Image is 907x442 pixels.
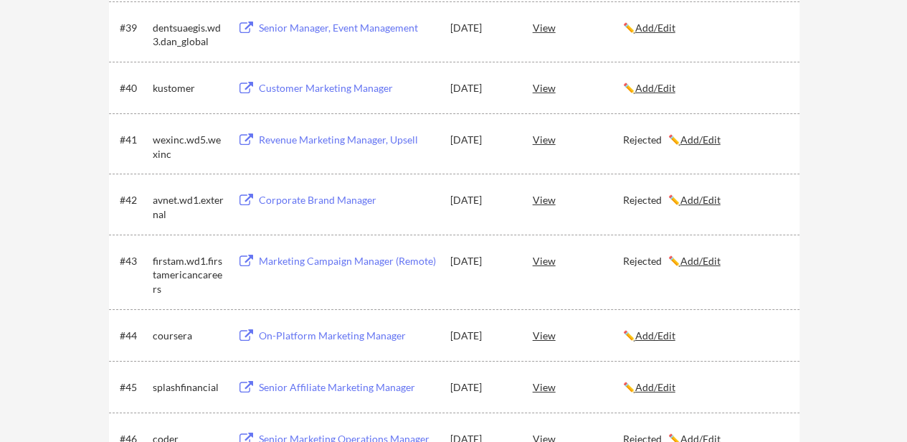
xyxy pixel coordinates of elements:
[623,133,787,147] div: Rejected ✏️
[533,322,623,348] div: View
[533,14,623,40] div: View
[120,380,148,395] div: #45
[533,374,623,400] div: View
[635,22,675,34] u: Add/Edit
[450,21,513,35] div: [DATE]
[153,329,224,343] div: coursera
[450,81,513,95] div: [DATE]
[450,380,513,395] div: [DATE]
[153,380,224,395] div: splashfinancial
[259,193,437,207] div: Corporate Brand Manager
[533,248,623,273] div: View
[259,21,437,35] div: Senior Manager, Event Management
[623,329,787,343] div: ✏️
[680,133,721,146] u: Add/Edit
[680,255,721,267] u: Add/Edit
[120,133,148,147] div: #41
[533,187,623,212] div: View
[623,380,787,395] div: ✏️
[450,254,513,268] div: [DATE]
[450,193,513,207] div: [DATE]
[259,380,437,395] div: Senior Affiliate Marketing Manager
[680,194,721,206] u: Add/Edit
[120,254,148,268] div: #43
[533,126,623,152] div: View
[623,193,787,207] div: Rejected ✏️
[635,329,675,342] u: Add/Edit
[450,329,513,343] div: [DATE]
[623,81,787,95] div: ✏️
[533,75,623,100] div: View
[120,81,148,95] div: #40
[623,254,787,268] div: Rejected ✏️
[120,193,148,207] div: #42
[120,329,148,343] div: #44
[153,81,224,95] div: kustomer
[623,21,787,35] div: ✏️
[120,21,148,35] div: #39
[153,133,224,161] div: wexinc.wd5.wexinc
[635,82,675,94] u: Add/Edit
[153,254,224,296] div: firstam.wd1.firstamericancareers
[635,381,675,393] u: Add/Edit
[259,81,437,95] div: Customer Marketing Manager
[153,21,224,49] div: dentsuaegis.wd3.dan_global
[259,329,437,343] div: On-Platform Marketing Manager
[259,254,437,268] div: Marketing Campaign Manager (Remote)
[153,193,224,221] div: avnet.wd1.external
[450,133,513,147] div: [DATE]
[259,133,437,147] div: Revenue Marketing Manager, Upsell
